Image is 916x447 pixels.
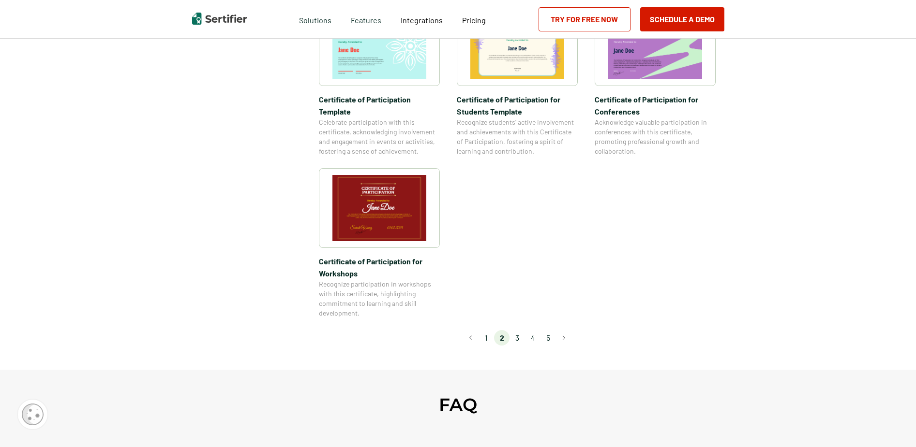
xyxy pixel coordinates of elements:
[595,93,716,117] span: Certificate of Participation for Conference​s
[22,404,44,425] img: Cookie Popup Icon
[332,175,426,241] img: Certificate of Participation​ for Workshops
[525,330,541,346] li: page 4
[319,255,440,279] span: Certificate of Participation​ for Workshops
[299,13,331,25] span: Solutions
[332,13,426,79] img: Certificate of Participation Template
[541,330,556,346] li: page 5
[595,117,716,156] span: Acknowledge valuable participation in conferences with this certificate, promoting professional g...
[319,6,440,156] a: Certificate of Participation TemplateCertificate of Participation TemplateCelebrate participation...
[640,7,724,31] button: Schedule a Demo
[462,15,486,25] span: Pricing
[868,401,916,447] iframe: Chat Widget
[319,168,440,318] a: Certificate of Participation​ for WorkshopsCertificate of Participation​ for WorkshopsRecognize p...
[457,6,578,156] a: Certificate of Participation for Students​ TemplateCertificate of Participation for Students​ Tem...
[457,117,578,156] span: Recognize students’ active involvement and achievements with this Certificate of Participation, f...
[494,330,510,346] li: page 2
[556,330,571,346] button: Go to next page
[462,13,486,25] a: Pricing
[457,93,578,117] span: Certificate of Participation for Students​ Template
[510,330,525,346] li: page 3
[463,330,479,346] button: Go to previous page
[479,330,494,346] li: page 1
[595,6,716,156] a: Certificate of Participation for Conference​sCertificate of Participation for Conference​sAcknowl...
[351,13,381,25] span: Features
[539,7,631,31] a: Try for Free Now
[401,13,443,25] a: Integrations
[319,117,440,156] span: Celebrate participation with this certificate, acknowledging involvement and engagement in events...
[319,93,440,117] span: Certificate of Participation Template
[439,394,477,415] h2: FAQ
[470,13,564,79] img: Certificate of Participation for Students​ Template
[608,13,702,79] img: Certificate of Participation for Conference​s
[319,279,440,318] span: Recognize participation in workshops with this certificate, highlighting commitment to learning a...
[192,13,247,25] img: Sertifier | Digital Credentialing Platform
[401,15,443,25] span: Integrations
